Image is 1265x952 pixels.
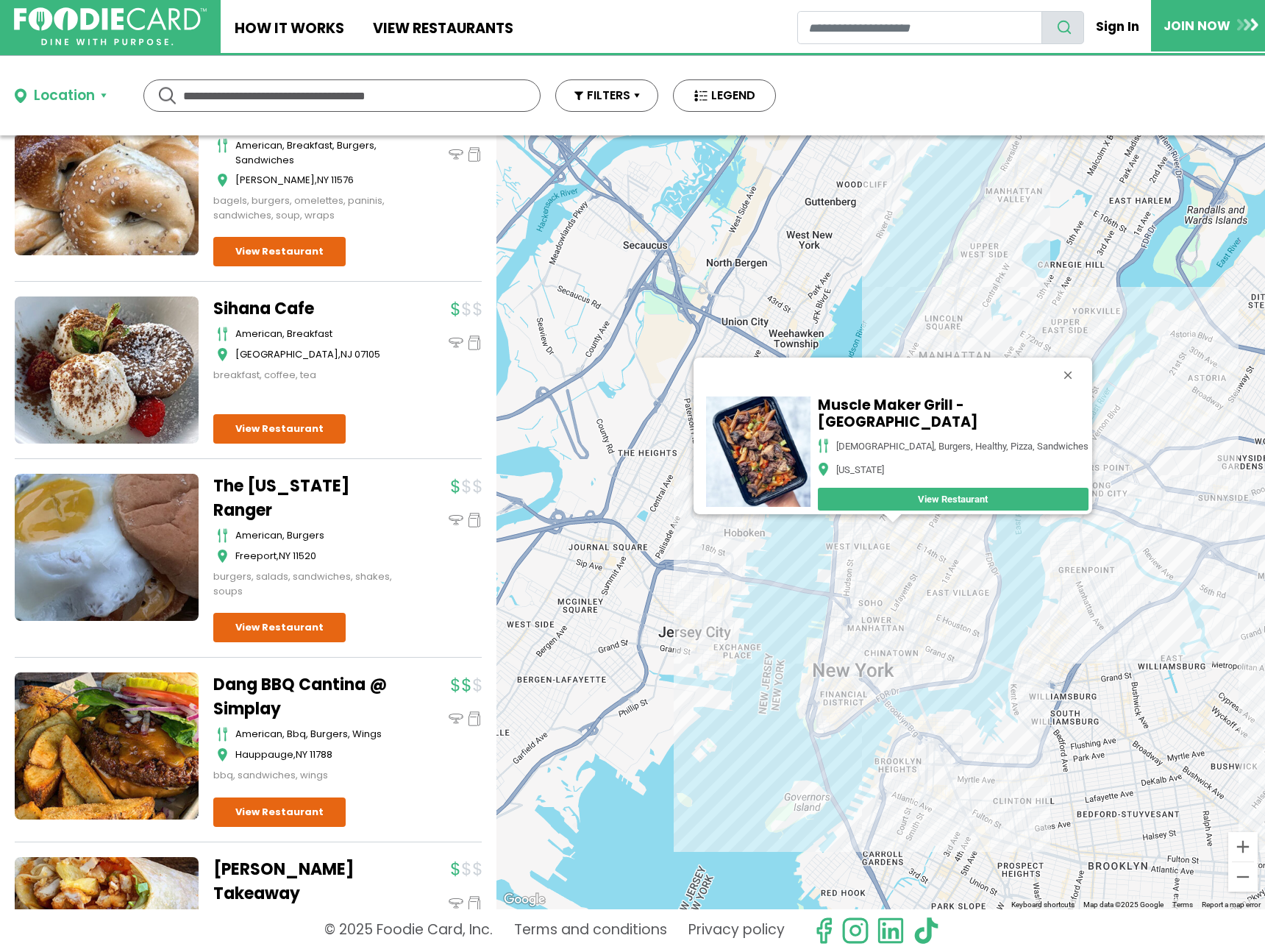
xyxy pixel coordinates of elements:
[467,896,482,911] img: pickup_icon.svg
[293,549,316,563] span: 11520
[1084,10,1152,43] a: Sign In
[341,347,352,361] span: NJ
[496,135,1265,909] div: Meat & Bread
[213,798,346,827] a: View Restaurant
[235,727,397,742] div: american, bbq, burgers, wings
[217,747,228,762] img: map_icon.svg
[213,768,397,783] div: bbq, sandwiches, wings
[235,347,338,361] span: [GEOGRAPHIC_DATA]
[213,193,397,222] div: bagels, burgers, omelettes, paninis, sandwiches, soup, wraps
[449,513,463,527] img: dinein_icon.svg
[817,488,1088,511] a: View Restaurant
[688,917,785,945] a: Privacy policy
[213,237,346,266] a: View Restaurant
[817,462,828,477] img: map_icon.png
[235,747,293,761] span: Hauppauge
[14,7,207,46] img: FoodieCard; Eat, Drink, Save, Donate
[467,335,482,350] img: pickup_icon.svg
[555,79,658,112] button: FILTERS
[279,549,291,563] span: NY
[467,711,482,726] img: pickup_icon.svg
[331,173,354,187] span: 11576
[1228,862,1258,892] button: Zoom out
[213,613,346,642] a: View Restaurant
[467,147,482,162] img: pickup_icon.svg
[235,173,397,188] div: ,
[500,890,549,909] a: Open this area in Google Maps (opens a new window)
[217,549,228,564] img: map_icon.svg
[217,173,228,188] img: map_icon.svg
[296,747,307,761] span: NY
[213,857,397,906] a: [PERSON_NAME] Takeaway
[217,138,228,153] img: cutlery_icon.svg
[449,147,463,162] img: dinein_icon.svg
[912,917,940,945] img: tiktok.svg
[217,327,228,341] img: cutlery_icon.svg
[449,896,463,911] img: dinein_icon.svg
[449,335,463,350] img: dinein_icon.svg
[310,747,332,761] span: 11788
[810,917,838,945] svg: check us out on facebook
[235,549,397,564] div: ,
[1050,358,1085,393] button: Close
[354,347,380,361] span: 07105
[817,397,1023,430] h5: Muscle Maker Grill - [GEOGRAPHIC_DATA]
[235,549,277,563] span: Freeport
[1172,901,1193,909] a: Terms
[706,397,810,507] img: 65327E98-9DFD-01ED-C0DC-166AEACE7678.jpg
[15,85,107,107] button: Location
[1011,900,1075,910] button: Keyboard shortcuts
[877,917,905,945] img: linkedin.svg
[213,474,397,522] a: The [US_STATE] Ranger
[673,79,776,112] button: LEGEND
[1041,11,1084,44] button: search
[324,917,493,945] p: © 2025 Foodie Card, Inc.
[217,727,228,742] img: cutlery_icon.svg
[449,711,463,726] img: dinein_icon.svg
[235,173,315,187] span: [PERSON_NAME]
[797,11,1042,44] input: restaurant search
[1083,901,1164,909] span: Map data ©2025 Google
[235,327,397,341] div: american, breakfast
[213,296,397,321] a: Sihana Cafe
[467,513,482,527] img: pickup_icon.svg
[213,569,397,598] div: burgers, salads, sandwiches, shakes, soups
[317,173,329,187] span: NY
[514,917,667,945] a: Terms and conditions
[235,347,397,362] div: ,
[500,890,549,909] img: Google
[835,464,883,475] div: [US_STATE]
[213,368,397,383] div: breakfast, coffee, tea
[213,672,397,721] a: Dang BBQ Cantina @ Simplay
[1228,832,1258,862] button: Zoom in
[835,441,1088,452] div: [DEMOGRAPHIC_DATA], burgers, healthy, pizza, sandwiches
[817,438,828,453] img: cutlery_icon.png
[213,414,346,444] a: View Restaurant
[1202,901,1261,909] a: Report a map error
[235,138,397,167] div: American, Breakfast, Burgers, Sandwiches
[217,528,228,543] img: cutlery_icon.svg
[235,528,397,543] div: American, Burgers
[235,747,397,762] div: ,
[34,85,95,107] div: Location
[217,347,228,362] img: map_icon.svg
